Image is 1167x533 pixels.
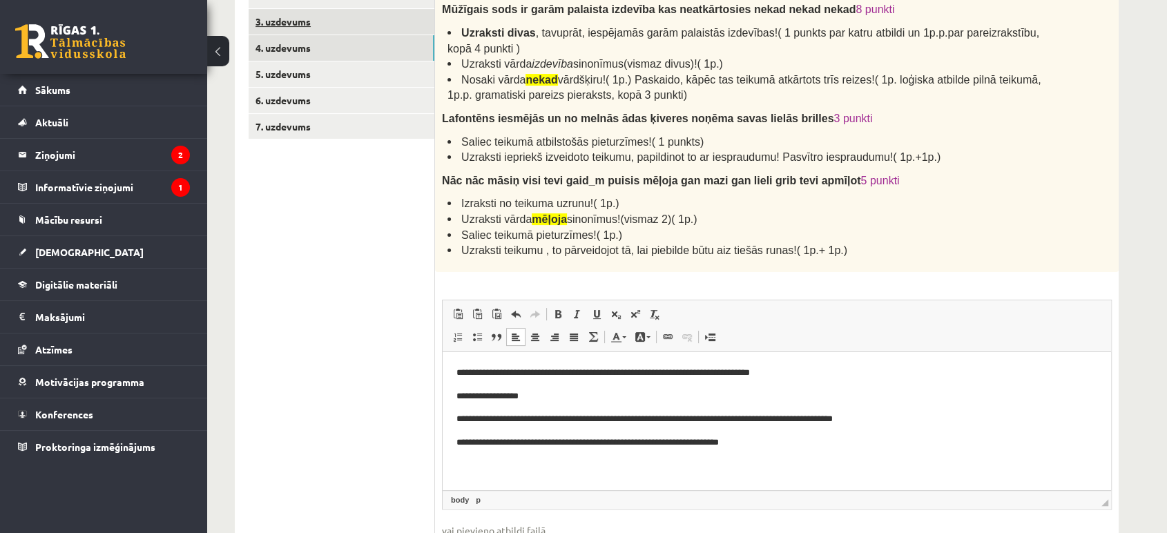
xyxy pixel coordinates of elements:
[18,204,190,235] a: Mācību resursi
[606,305,626,323] a: Subscript
[35,116,68,128] span: Aktuāli
[700,328,720,346] a: Insert Page Break for Printing
[18,269,190,300] a: Digitālie materiāli
[461,27,536,39] span: Uzraksti divas
[461,58,723,70] span: Uzraksti vārda sinonīmus(vismaz divus)!( 1p.)
[35,343,73,356] span: Atzīmes
[461,136,704,148] span: Saliec teikumā atbilstošās pieturzīmes!( 1 punkts)
[18,171,190,203] a: Informatīvie ziņojumi1
[35,408,93,420] span: Konferences
[442,175,860,186] span: Nāc nāc māsiņ visi tevi gaid_m puisis mēļoja gan mazi gan lieli grib tevi apmīļot
[171,178,190,197] i: 1
[18,301,190,333] a: Maksājumi
[833,113,872,124] span: 3 punkti
[18,236,190,268] a: [DEMOGRAPHIC_DATA]
[35,139,190,171] legend: Ziņojumi
[626,305,645,323] a: Superscript
[545,328,564,346] a: Align Right
[606,328,630,346] a: Text Color
[35,171,190,203] legend: Informatīvie ziņojumi
[448,328,467,346] a: Insert/Remove Numbered List
[506,328,525,346] a: Align Left
[461,151,941,163] span: Uzraksti iepriekš izveidoto teikumu, papildinot to ar iespraudumu! Pasvītro iespraudumu!( 1p.+1p.)
[525,305,545,323] a: Redo (Ctrl+Y)
[18,74,190,106] a: Sākums
[473,494,483,506] a: p element
[35,301,190,333] legend: Maksājumi
[487,305,506,323] a: Paste from Word
[18,366,190,398] a: Motivācijas programma
[35,440,155,453] span: Proktoringa izmēģinājums
[18,139,190,171] a: Ziņojumi2
[487,328,506,346] a: Block Quote
[18,431,190,463] a: Proktoringa izmēģinājums
[587,305,606,323] a: Underline (Ctrl+U)
[443,352,1111,490] iframe: Editor, wiswyg-editor-user-answer-47433891247740
[525,328,545,346] a: Center
[506,305,525,323] a: Undo (Ctrl+Z)
[564,328,583,346] a: Justify
[442,3,856,15] span: Mūžīgais sods ir garām palaista izdevība kas neatkārtosies nekad nekad nekad
[677,328,697,346] a: Unlink
[467,328,487,346] a: Insert/Remove Bulleted List
[18,333,190,365] a: Atzīmes
[448,494,472,506] a: body element
[249,88,434,113] a: 6. uzdevums
[35,278,117,291] span: Digitālie materiāli
[461,197,619,209] span: Izraksti no teikuma uzrunu!( 1p.)
[18,106,190,138] a: Aktuāli
[35,213,102,226] span: Mācību resursi
[568,305,587,323] a: Italic (Ctrl+I)
[442,113,833,124] span: Lafontēns iesmējās un no melnās ādas ķiveres noņēma savas lielās brilles
[532,213,567,225] strong: mēļoja
[583,328,603,346] a: Math
[249,114,434,139] a: 7. uzdevums
[467,305,487,323] a: Paste as plain text (Ctrl+Shift+V)
[249,9,434,35] a: 3. uzdevums
[447,27,1039,55] span: , tavuprāt, iespējamās garām palaistās izdevības!( 1 punkts par katru atbildi un 1p.p.par pareizr...
[447,74,1041,101] span: Nosaki vārda vārdšķiru!( 1p.) Paskaido, kāpēc tas teikumā atkārtots trīs reizes!( 1p. loģiska atb...
[860,175,899,186] span: 5 punkti
[448,305,467,323] a: Paste (Ctrl+V)
[658,328,677,346] a: Link (Ctrl+K)
[548,305,568,323] a: Bold (Ctrl+B)
[15,24,126,59] a: Rīgas 1. Tālmācības vidusskola
[249,35,434,61] a: 4. uzdevums
[645,305,664,323] a: Remove Format
[461,244,847,256] span: Uzraksti teikumu , to pārveidojot tā, lai piebilde būtu aiz tiešās runas!( 1p.+ 1p.)
[525,74,557,86] strong: nekad
[249,61,434,87] a: 5. uzdevums
[1101,499,1108,506] span: Resize
[630,328,655,346] a: Background Color
[461,229,622,241] span: Saliec teikumā pieturzīmes!( 1p.)
[461,213,697,225] span: Uzraksti vārda sinonīmus!(vismaz 2)( 1p.)
[171,146,190,164] i: 2
[35,376,144,388] span: Motivācijas programma
[35,84,70,96] span: Sākums
[18,398,190,430] a: Konferences
[35,246,144,258] span: [DEMOGRAPHIC_DATA]
[856,3,894,15] span: 8 punkti
[532,58,573,70] i: izdevība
